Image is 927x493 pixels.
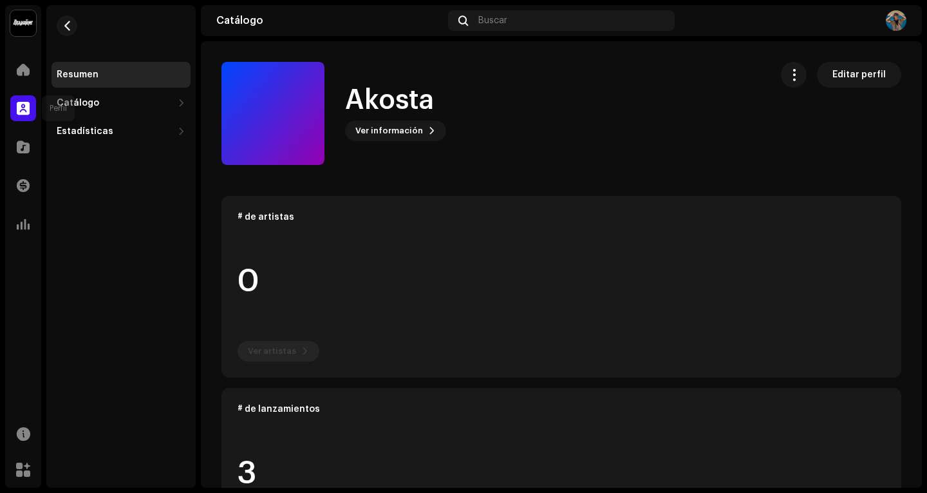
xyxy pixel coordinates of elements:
div: # de lanzamientos [238,404,885,414]
re-m-nav-dropdown: Estadísticas [51,119,191,144]
div: Catálogo [216,15,443,26]
re-m-nav-item: Resumen [51,62,191,88]
div: Catálogo [57,98,99,108]
div: Resumen [57,70,98,80]
span: Editar perfil [832,62,886,88]
re-m-nav-dropdown: Catálogo [51,90,191,116]
span: Ver información [355,118,423,144]
img: 59a45e4a-e5ca-4000-8237-58dda1d733d7 [886,10,906,31]
button: Ver información [345,121,446,141]
img: 10370c6a-d0e2-4592-b8a2-38f444b0ca44 [10,10,36,36]
div: Estadísticas [57,126,113,137]
span: Buscar [478,15,507,26]
h1: Akosta [345,86,434,115]
button: Editar perfil [817,62,901,88]
re-o-card-data: # de artistas [221,196,901,378]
